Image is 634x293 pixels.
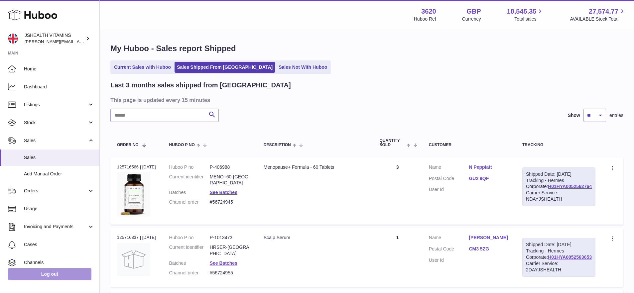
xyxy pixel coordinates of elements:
[169,199,210,205] dt: Channel order
[210,190,237,195] a: See Batches
[169,244,210,257] dt: Current identifier
[429,257,469,263] dt: User Id
[25,32,84,45] div: JSHEALTH VITAMINS
[526,260,592,273] div: Carrier Service: 2DAYJSHEALTH
[24,171,94,177] span: Add Manual Order
[373,228,422,286] td: 1
[169,164,210,170] dt: Huboo P no
[24,102,87,108] span: Listings
[548,254,592,260] a: H01HYA0052563653
[570,7,626,22] a: 27,574.77 AVAILABLE Stock Total
[264,235,366,241] div: Scalp Serum
[429,143,509,147] div: Customer
[609,112,623,119] span: entries
[514,16,544,22] span: Total sales
[8,34,18,44] img: francesca@jshealthvitamins.com
[414,16,436,22] div: Huboo Ref
[169,260,210,266] dt: Batches
[429,164,469,172] dt: Name
[117,143,139,147] span: Order No
[373,157,422,225] td: 3
[117,164,156,170] div: 125716566 | [DATE]
[169,235,210,241] dt: Huboo P no
[110,43,623,54] h1: My Huboo - Sales report Shipped
[24,206,94,212] span: Usage
[117,172,150,216] img: 36201675074403.png
[276,62,329,73] a: Sales Not With Huboo
[462,16,481,22] div: Currency
[526,171,592,177] div: Shipped Date: [DATE]
[507,7,536,16] span: 18,545.35
[548,184,592,189] a: H01HYA0052562764
[24,242,94,248] span: Cases
[570,16,626,22] span: AVAILABLE Stock Total
[469,175,509,182] a: GU2 9QF
[117,243,150,276] img: no-photo.jpg
[117,235,156,241] div: 125716337 | [DATE]
[25,39,133,44] span: [PERSON_NAME][EMAIL_ADDRESS][DOMAIN_NAME]
[24,66,94,72] span: Home
[24,84,94,90] span: Dashboard
[429,175,469,183] dt: Postal Code
[210,199,250,205] dd: #56724945
[175,62,275,73] a: Sales Shipped From [GEOGRAPHIC_DATA]
[169,189,210,196] dt: Batches
[429,186,469,193] dt: User Id
[169,270,210,276] dt: Channel order
[110,96,622,104] h3: This page is updated every 15 minutes
[110,81,291,90] h2: Last 3 months sales shipped from [GEOGRAPHIC_DATA]
[469,164,509,170] a: N Peppiatt
[210,270,250,276] dd: #56724955
[507,7,544,22] a: 18,545.35 Total sales
[210,164,250,170] dd: P-406988
[24,120,87,126] span: Stock
[466,7,481,16] strong: GBP
[264,164,366,170] div: Menopause+ Formula - 60 Tablets
[526,242,592,248] div: Shipped Date: [DATE]
[210,174,250,186] dd: MENO+60-[GEOGRAPHIC_DATA]
[522,238,595,276] div: Tracking - Hermes Corporate:
[469,235,509,241] a: [PERSON_NAME]
[210,260,237,266] a: See Batches
[469,246,509,252] a: CM3 5ZG
[589,7,618,16] span: 27,574.77
[24,154,94,161] span: Sales
[210,235,250,241] dd: P-1013473
[421,7,436,16] strong: 3620
[24,259,94,266] span: Channels
[210,244,250,257] dd: HRSER-[GEOGRAPHIC_DATA]
[379,139,405,147] span: Quantity Sold
[24,138,87,144] span: Sales
[8,268,91,280] a: Log out
[24,224,87,230] span: Invoicing and Payments
[24,188,87,194] span: Orders
[264,143,291,147] span: Description
[112,62,173,73] a: Current Sales with Huboo
[429,235,469,243] dt: Name
[169,143,195,147] span: Huboo P no
[526,190,592,202] div: Carrier Service: NDAYJSHEALTH
[568,112,580,119] label: Show
[429,246,469,254] dt: Postal Code
[522,167,595,206] div: Tracking - Hermes Corporate:
[522,143,595,147] div: Tracking
[169,174,210,186] dt: Current identifier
